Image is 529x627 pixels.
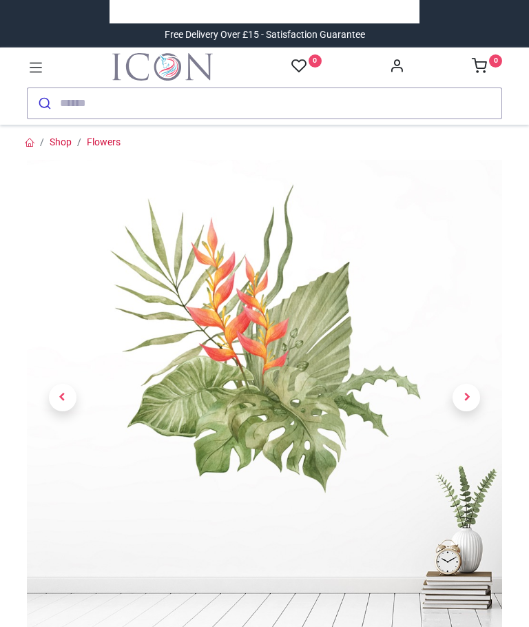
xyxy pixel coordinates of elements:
span: Previous [49,384,76,411]
a: Logo of Icon Wall Stickers [112,53,213,81]
sup: 0 [309,54,322,68]
div: Free Delivery Over £15 - Satisfaction Guarantee [165,28,365,42]
a: 0 [472,62,502,73]
button: Submit [28,88,60,119]
sup: 0 [489,54,502,68]
a: 0 [291,58,322,75]
a: Previous [27,232,98,564]
span: Next [453,384,480,411]
a: Next [431,232,503,564]
a: Account Info [389,62,404,73]
img: Icon Wall Stickers [112,53,213,81]
iframe: Customer reviews powered by Trustpilot [120,5,409,19]
a: Shop [50,136,72,147]
a: Flowers [87,136,121,147]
